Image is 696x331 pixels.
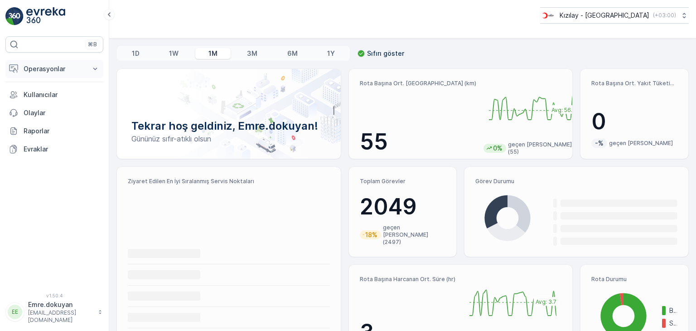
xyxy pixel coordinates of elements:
[24,90,100,99] p: Kullanıcılar
[24,108,100,117] p: Olaylar
[131,133,326,144] p: Gününüz sıfır-atıklı olsun
[128,178,330,185] p: Ziyaret Edilen En İyi Sıralanmış Servis Noktaları
[591,80,677,87] p: Rota Başına Ort. Yakıt Tüketimi (lt)
[169,49,179,58] p: 1W
[364,230,378,239] p: 18%
[360,178,446,185] p: Toplam Görevler
[5,293,103,298] span: v 1.50.4
[208,49,217,58] p: 1M
[360,128,476,156] p: 55
[360,80,476,87] p: Rota Başına Ort. [GEOGRAPHIC_DATA] (km)
[591,276,677,283] p: Rota Durumu
[8,305,22,319] div: EE
[383,224,445,246] p: geçen [PERSON_NAME] (2497)
[287,49,298,58] p: 6M
[24,145,100,154] p: Evraklar
[669,306,677,315] p: Bitmiş
[5,60,103,78] button: Operasyonlar
[508,141,580,156] p: geçen [PERSON_NAME] (55)
[360,193,446,220] p: 2049
[609,140,673,147] p: geçen [PERSON_NAME]
[591,108,677,135] p: 0
[5,122,103,140] a: Raporlar
[5,7,24,25] img: logo
[360,276,457,283] p: Rota Başına Harcanan Ort. Süre (hr)
[24,127,100,136] p: Raporlar
[669,319,677,328] p: Süresi doldu
[560,11,649,20] p: Kızılay - [GEOGRAPHIC_DATA]
[5,86,103,104] a: Kullanıcılar
[367,49,404,58] p: Sıfırı göster
[5,300,103,324] button: EEEmre.dokuyan[EMAIL_ADDRESS][DOMAIN_NAME]
[5,140,103,158] a: Evraklar
[653,12,676,19] p: ( +03:00 )
[594,139,604,148] p: -%
[132,49,140,58] p: 1D
[540,7,689,24] button: Kızılay - [GEOGRAPHIC_DATA](+03:00)
[24,64,85,73] p: Operasyonlar
[28,309,93,324] p: [EMAIL_ADDRESS][DOMAIN_NAME]
[26,7,65,25] img: logo_light-DOdMpM7g.png
[327,49,335,58] p: 1Y
[475,178,677,185] p: Görev Durumu
[131,119,326,133] p: Tekrar hoş geldiniz, Emre.dokuyan!
[540,10,556,20] img: k%C4%B1z%C4%B1lay_D5CCths_t1JZB0k.png
[492,144,503,153] p: 0%
[247,49,257,58] p: 3M
[28,300,93,309] p: Emre.dokuyan
[5,104,103,122] a: Olaylar
[88,41,97,48] p: ⌘B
